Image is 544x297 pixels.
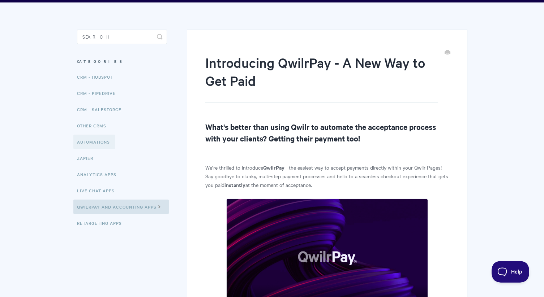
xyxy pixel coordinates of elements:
[73,135,115,149] a: Automations
[73,200,169,214] a: QwilrPay and Accounting Apps
[77,118,112,133] a: Other CRMs
[77,102,127,117] a: CRM - Salesforce
[77,151,99,165] a: Zapier
[77,55,167,68] h3: Categories
[205,121,449,144] h2: What's better than using Qwilr to automate the acceptance process with your clients? Getting thei...
[77,70,118,84] a: CRM - HubSpot
[77,216,127,230] a: Retargeting Apps
[492,261,530,283] iframe: Toggle Customer Support
[77,167,122,182] a: Analytics Apps
[263,163,284,171] strong: QwilrPay
[77,86,121,100] a: CRM - Pipedrive
[224,181,245,188] strong: instantly
[205,53,438,103] h1: Introducing QwilrPay - A New Way to Get Paid
[77,30,167,44] input: Search
[205,163,449,189] p: We’re thrilled to introduce – the easiest way to accept payments directly within your Qwilr Pages...
[77,183,120,198] a: Live Chat Apps
[445,49,450,57] a: Print this Article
